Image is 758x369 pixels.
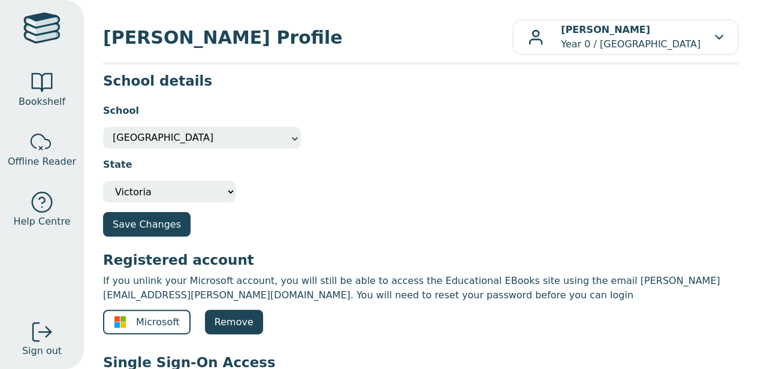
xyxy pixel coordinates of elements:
[205,310,263,334] a: Remove
[103,104,139,118] label: School
[114,316,126,328] img: ms-symbollockup_mssymbol_19.svg
[13,214,70,229] span: Help Centre
[136,315,180,329] span: Microsoft
[103,158,132,172] label: State
[19,95,65,109] span: Bookshelf
[103,72,739,90] h3: School details
[103,212,191,237] button: Save Changes
[103,24,512,51] span: [PERSON_NAME] Profile
[22,344,62,358] span: Sign out
[561,24,650,35] b: [PERSON_NAME]
[103,274,739,303] p: If you unlink your Microsoft account, you will still be able to access the Educational EBooks sit...
[113,127,291,149] span: Diamond Valley College
[512,19,739,55] button: [PERSON_NAME]Year 0 / [GEOGRAPHIC_DATA]
[561,23,700,52] p: Year 0 / [GEOGRAPHIC_DATA]
[8,155,76,169] span: Offline Reader
[103,251,739,269] h3: Registered account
